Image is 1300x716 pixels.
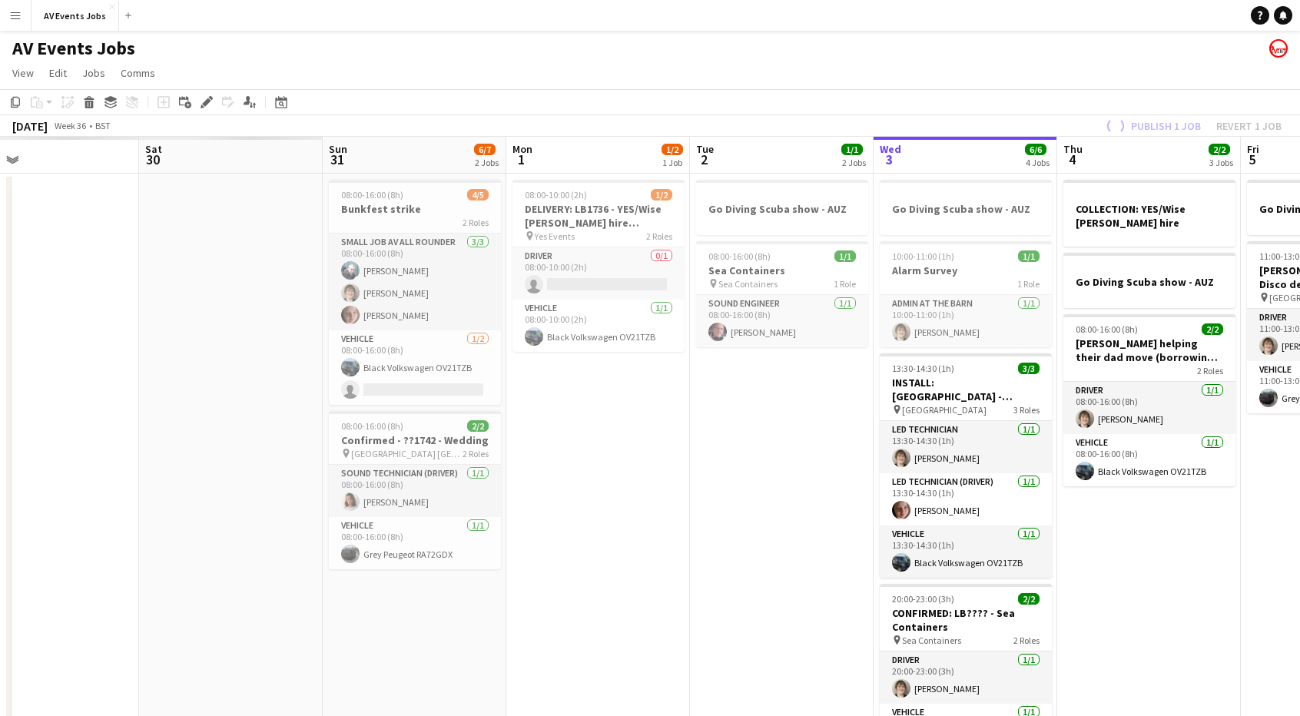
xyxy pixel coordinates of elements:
[32,1,119,31] button: AV Events Jobs
[12,37,135,60] h1: AV Events Jobs
[43,63,73,83] a: Edit
[12,66,34,80] span: View
[95,120,111,131] div: BST
[1269,39,1288,58] app-user-avatar: Liam O'Brien
[51,120,89,131] span: Week 36
[12,118,48,134] div: [DATE]
[82,66,105,80] span: Jobs
[121,66,155,80] span: Comms
[6,63,40,83] a: View
[76,63,111,83] a: Jobs
[49,66,67,80] span: Edit
[114,63,161,83] a: Comms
